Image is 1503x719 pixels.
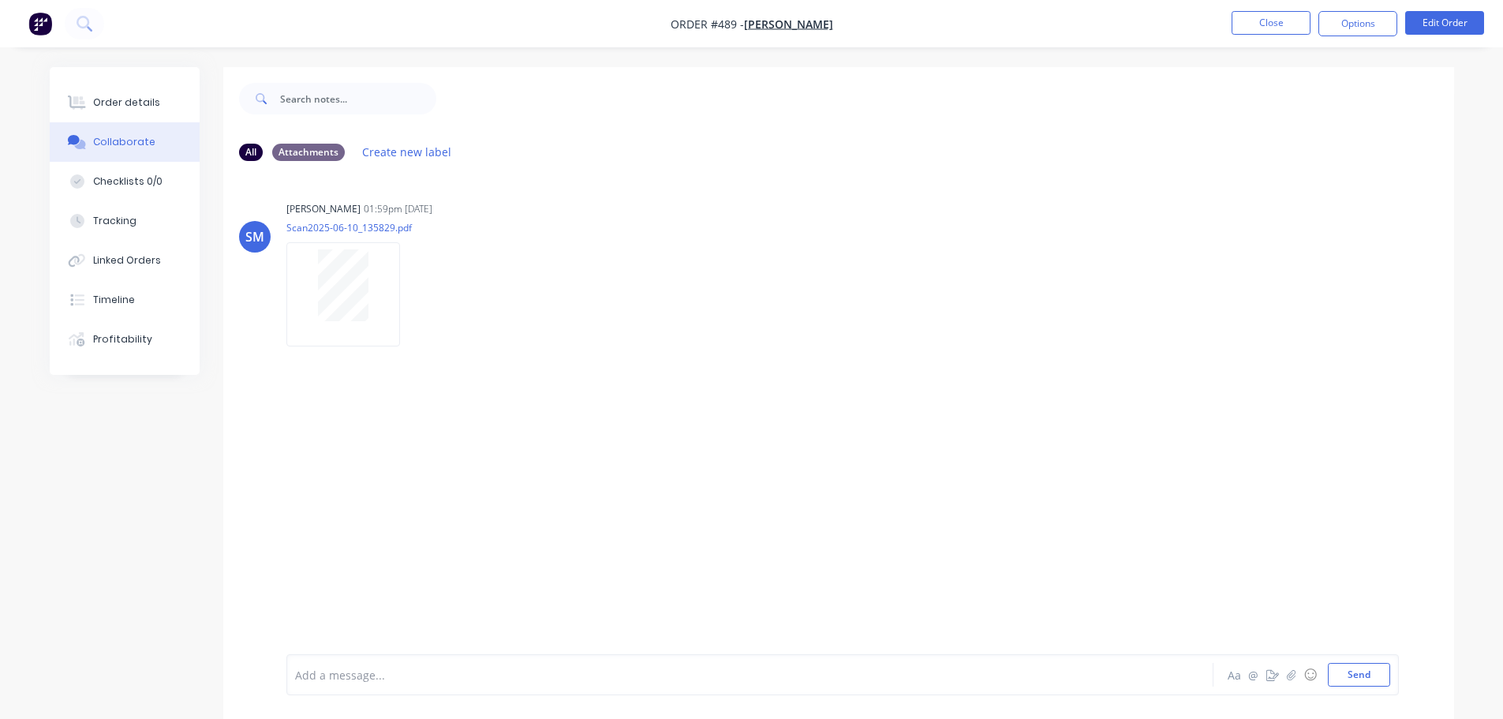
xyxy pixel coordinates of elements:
[272,144,345,161] div: Attachments
[671,17,744,32] span: Order #489 -
[28,12,52,36] img: Factory
[50,162,200,201] button: Checklists 0/0
[93,135,155,149] div: Collaborate
[50,280,200,320] button: Timeline
[1232,11,1310,35] button: Close
[286,202,361,216] div: [PERSON_NAME]
[1225,665,1244,684] button: Aa
[354,141,460,163] button: Create new label
[50,83,200,122] button: Order details
[50,241,200,280] button: Linked Orders
[1244,665,1263,684] button: @
[93,253,161,268] div: Linked Orders
[1328,663,1390,687] button: Send
[50,122,200,162] button: Collaborate
[93,214,136,228] div: Tracking
[93,332,152,346] div: Profitability
[744,17,833,32] a: [PERSON_NAME]
[286,221,416,234] p: Scan2025-06-10_135829.pdf
[1405,11,1484,35] button: Edit Order
[1318,11,1397,36] button: Options
[1301,665,1320,684] button: ☺
[50,320,200,359] button: Profitability
[280,83,436,114] input: Search notes...
[50,201,200,241] button: Tracking
[364,202,432,216] div: 01:59pm [DATE]
[93,95,160,110] div: Order details
[93,293,135,307] div: Timeline
[245,227,264,246] div: SM
[239,144,263,161] div: All
[93,174,163,189] div: Checklists 0/0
